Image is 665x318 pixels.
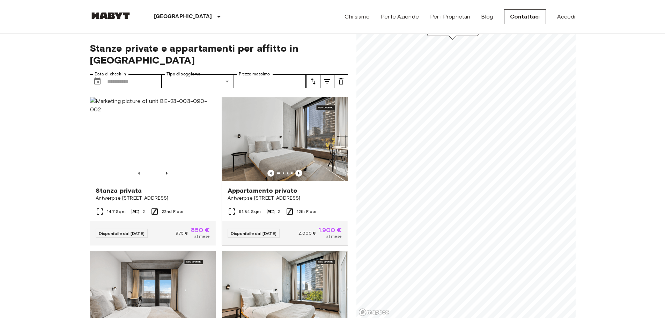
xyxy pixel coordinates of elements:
a: Per i Proprietari [430,13,470,21]
img: Marketing picture of unit BE-23-003-045-001 [222,97,348,181]
span: 22nd Floor [162,208,184,215]
span: 2 [142,208,145,215]
a: Marketing picture of unit BE-23-003-045-001Previous imagePrevious imageAppartamento privatoAntwer... [222,97,348,245]
label: Prezzo massimo [239,71,270,77]
span: al mese [326,233,342,239]
label: Tipo di soggiorno [167,71,200,77]
span: 91.84 Sqm [239,208,261,215]
button: Choose date [90,74,104,88]
a: Mapbox logo [359,308,389,316]
a: Chi siamo [345,13,369,21]
img: Marketing picture of unit BE-23-003-090-002 [90,97,216,181]
span: al mese [194,233,210,239]
span: Disponibile dal [DATE] [231,231,276,236]
button: Previous image [135,170,142,177]
span: 975 € [176,230,188,236]
span: Stanze private e appartamenti per affitto in [GEOGRAPHIC_DATA] [90,42,348,66]
span: 2 [278,208,280,215]
span: Antwerpse [STREET_ADDRESS] [96,195,210,202]
p: [GEOGRAPHIC_DATA] [154,13,212,21]
img: Habyt [90,12,132,19]
div: Map marker [427,29,478,40]
span: 1.900 € [319,227,342,233]
span: Disponibile dal [DATE] [99,231,145,236]
label: Data di check-in [95,71,126,77]
span: 2.000 € [298,230,316,236]
span: 850 € [191,227,210,233]
a: Per le Aziende [381,13,419,21]
button: Previous image [163,170,170,177]
span: 14.7 Sqm [107,208,126,215]
button: Previous image [295,170,302,177]
button: tune [306,74,320,88]
span: Stanza privata [96,186,142,195]
button: tune [334,74,348,88]
a: Contattaci [504,9,546,24]
a: Accedi [557,13,576,21]
span: Appartamento privato [228,186,298,195]
a: Marketing picture of unit BE-23-003-090-002Previous imagePrevious imageStanza privataAntwerpse [S... [90,97,216,245]
span: Antwerpse [STREET_ADDRESS] [228,195,342,202]
a: Blog [481,13,493,21]
button: tune [320,74,334,88]
span: 12th Floor [297,208,317,215]
button: Previous image [267,170,274,177]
